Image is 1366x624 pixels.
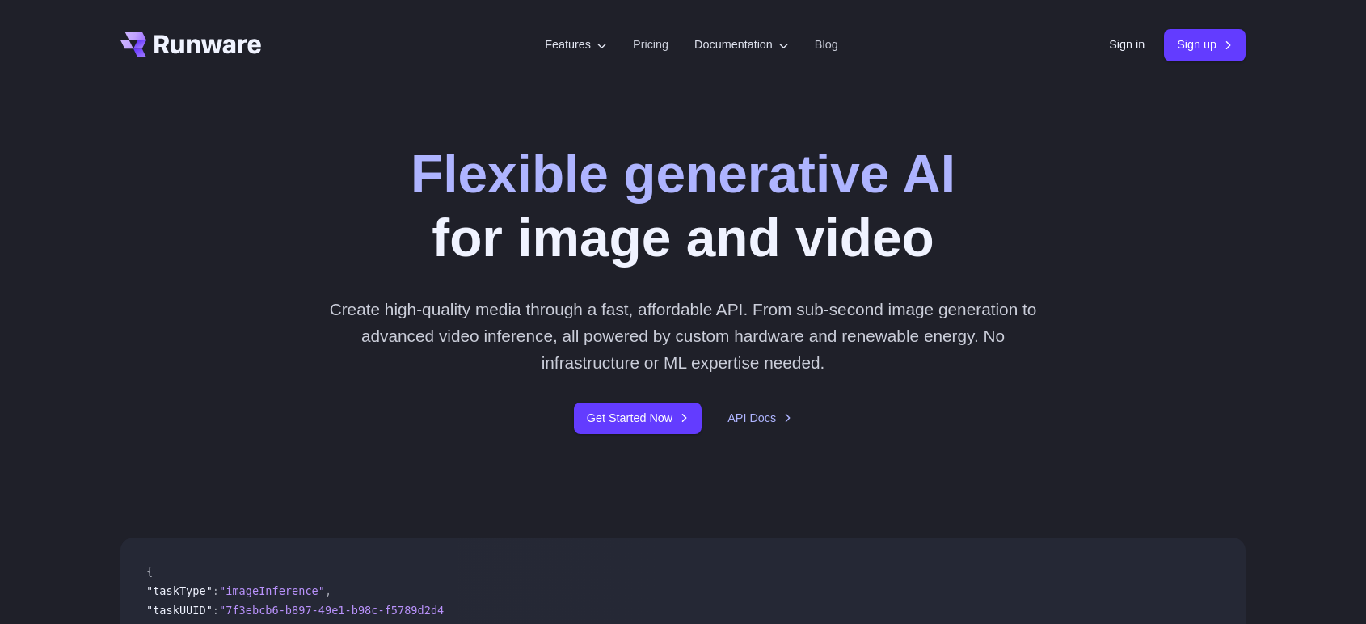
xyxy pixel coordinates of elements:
[1109,36,1145,54] a: Sign in
[545,36,607,54] label: Features
[1164,29,1246,61] a: Sign up
[633,36,668,54] a: Pricing
[213,584,219,597] span: :
[574,403,702,434] a: Get Started Now
[219,604,470,617] span: "7f3ebcb6-b897-49e1-b98c-f5789d2d40d7"
[727,409,792,428] a: API Docs
[120,32,261,57] a: Go to /
[146,584,213,597] span: "taskType"
[219,584,325,597] span: "imageInference"
[325,584,331,597] span: ,
[146,604,213,617] span: "taskUUID"
[411,144,955,204] strong: Flexible generative AI
[213,604,219,617] span: :
[815,36,838,54] a: Blog
[411,142,955,270] h1: for image and video
[146,565,153,578] span: {
[694,36,789,54] label: Documentation
[323,296,1043,377] p: Create high-quality media through a fast, affordable API. From sub-second image generation to adv...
